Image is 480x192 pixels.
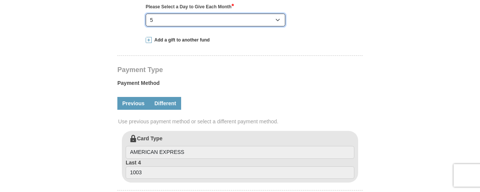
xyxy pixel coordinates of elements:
input: Card Type [126,146,354,159]
input: Last 4 [126,166,354,179]
h4: Payment Type [117,67,363,73]
label: Card Type [126,135,354,159]
strong: Please Select a Day to Give Each Month [146,4,234,9]
label: Last 4 [126,159,354,179]
span: Use previous payment method or select a different payment method. [118,118,363,125]
a: Different [149,97,181,110]
span: Add a gift to another fund [152,37,210,43]
label: Payment Method [117,79,363,91]
a: Previous [117,97,149,110]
